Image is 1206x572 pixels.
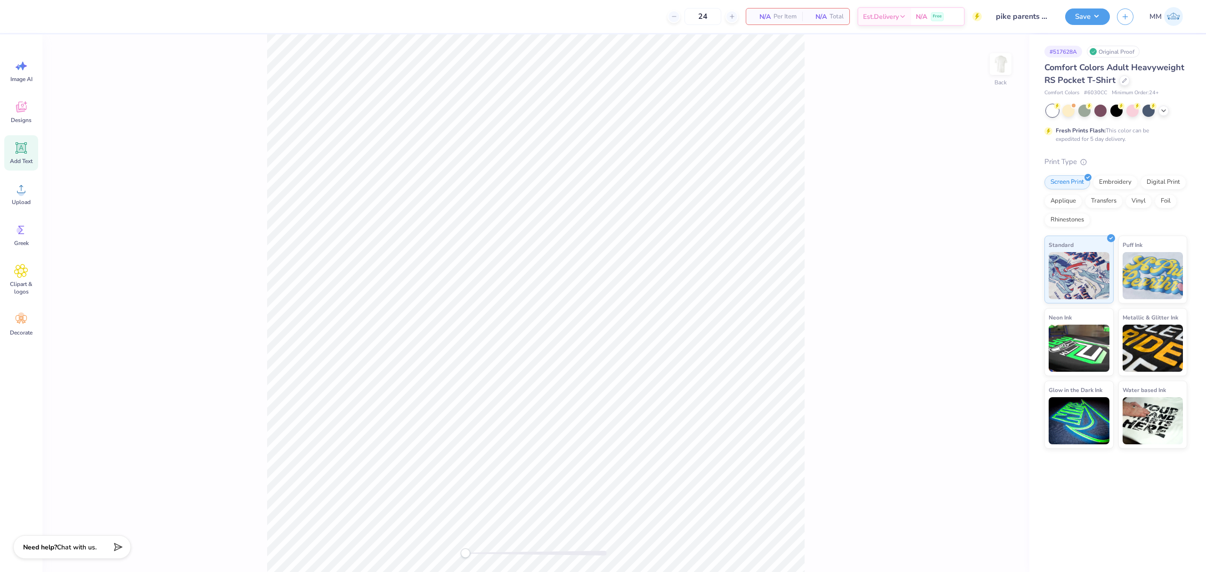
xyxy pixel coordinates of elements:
[1084,89,1107,97] span: # 6030CC
[1141,175,1186,189] div: Digital Print
[57,543,97,552] span: Chat with us.
[10,75,33,83] span: Image AI
[1123,312,1178,322] span: Metallic & Glitter Ink
[1044,156,1187,167] div: Print Type
[6,280,37,295] span: Clipart & logos
[1093,175,1138,189] div: Embroidery
[1087,46,1140,57] div: Original Proof
[1125,194,1152,208] div: Vinyl
[1145,7,1187,26] a: MM
[863,12,899,22] span: Est. Delivery
[1049,325,1109,372] img: Neon Ink
[1149,11,1162,22] span: MM
[916,12,927,22] span: N/A
[461,548,470,558] div: Accessibility label
[12,198,31,206] span: Upload
[1049,385,1102,395] span: Glow in the Dark Ink
[1085,194,1123,208] div: Transfers
[1123,252,1183,299] img: Puff Ink
[1049,252,1109,299] img: Standard
[1123,240,1142,250] span: Puff Ink
[1049,240,1074,250] span: Standard
[933,13,942,20] span: Free
[684,8,721,25] input: – –
[808,12,827,22] span: N/A
[1056,127,1106,134] strong: Fresh Prints Flash:
[752,12,771,22] span: N/A
[1044,89,1079,97] span: Comfort Colors
[1044,62,1184,86] span: Comfort Colors Adult Heavyweight RS Pocket T-Shirt
[1044,213,1090,227] div: Rhinestones
[989,7,1058,26] input: Untitled Design
[994,78,1007,87] div: Back
[774,12,797,22] span: Per Item
[991,55,1010,74] img: Back
[1155,194,1177,208] div: Foil
[830,12,844,22] span: Total
[1049,397,1109,444] img: Glow in the Dark Ink
[1112,89,1159,97] span: Minimum Order: 24 +
[1123,325,1183,372] img: Metallic & Glitter Ink
[1123,397,1183,444] img: Water based Ink
[1049,312,1072,322] span: Neon Ink
[23,543,57,552] strong: Need help?
[1044,46,1082,57] div: # 517628A
[10,329,33,336] span: Decorate
[14,239,29,247] span: Greek
[10,157,33,165] span: Add Text
[1065,8,1110,25] button: Save
[1044,175,1090,189] div: Screen Print
[1044,194,1082,208] div: Applique
[1056,126,1172,143] div: This color can be expedited for 5 day delivery.
[1123,385,1166,395] span: Water based Ink
[11,116,32,124] span: Designs
[1164,7,1183,26] img: Mariah Myssa Salurio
